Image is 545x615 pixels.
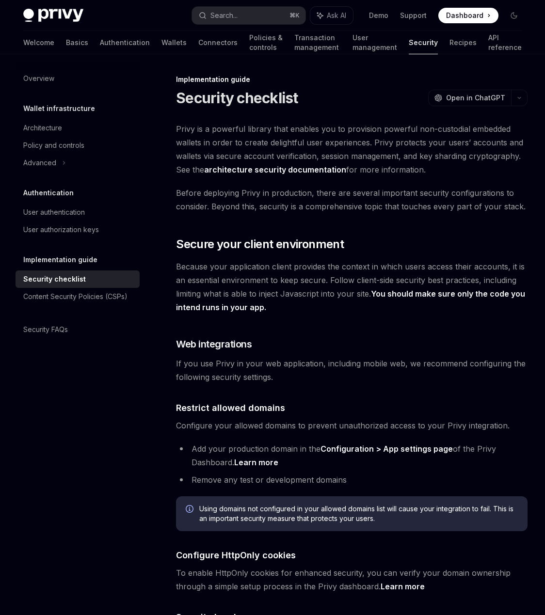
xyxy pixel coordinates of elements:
a: Learn more [381,582,425,592]
a: Configuration > App settings page [321,444,453,454]
a: Security FAQs [16,321,140,338]
span: To enable HttpOnly cookies for enhanced security, you can verify your domain ownership through a ... [176,566,528,593]
h1: Security checklist [176,89,298,107]
a: Overview [16,70,140,87]
div: Security FAQs [23,324,68,335]
div: User authentication [23,206,85,218]
span: Configure your allowed domains to prevent unauthorized access to your Privy integration. [176,419,528,432]
button: Search...⌘K [192,7,305,24]
h5: Wallet infrastructure [23,103,95,114]
div: Security checklist [23,273,86,285]
a: Dashboard [438,8,498,23]
span: Secure your client environment [176,237,344,252]
a: Basics [66,31,88,54]
a: User authentication [16,204,140,221]
h5: Authentication [23,187,74,199]
span: Restrict allowed domains [176,401,285,414]
div: Policy and controls [23,140,84,151]
li: Remove any test or development domains [176,473,528,487]
a: Demo [369,11,388,20]
span: Using domains not configured in your allowed domains list will cause your integration to fail. Th... [199,504,518,523]
div: Overview [23,73,54,84]
div: Advanced [23,157,56,169]
div: User authorization keys [23,224,99,236]
a: Policy and controls [16,137,140,154]
a: Transaction management [294,31,341,54]
a: Recipes [449,31,477,54]
a: Architecture [16,119,140,137]
a: architecture security documentation [204,165,346,175]
a: User management [353,31,397,54]
button: Toggle dark mode [506,8,522,23]
span: Dashboard [446,11,483,20]
svg: Info [186,505,195,515]
a: API reference [488,31,522,54]
div: Search... [210,10,238,21]
div: Architecture [23,122,62,134]
span: If you use Privy in your web application, including mobile web, we recommend configuring the foll... [176,357,528,384]
a: User authorization keys [16,221,140,238]
a: Connectors [198,31,238,54]
span: Privy is a powerful library that enables you to provision powerful non-custodial embedded wallets... [176,122,528,176]
button: Ask AI [310,7,353,24]
span: Web integrations [176,337,252,351]
img: dark logo [23,9,83,22]
span: Because your application client provides the context in which users access their accounts, it is ... [176,260,528,314]
h5: Implementation guide [23,254,97,266]
span: ⌘ K [289,12,300,19]
a: Welcome [23,31,54,54]
span: Before deploying Privy in production, there are several important security configurations to cons... [176,186,528,213]
button: Open in ChatGPT [428,90,511,106]
span: Ask AI [327,11,346,20]
span: Open in ChatGPT [446,93,505,103]
a: Security [409,31,438,54]
a: Security checklist [16,270,140,288]
a: Policies & controls [249,31,283,54]
a: Content Security Policies (CSPs) [16,288,140,305]
span: Configure HttpOnly cookies [176,549,296,562]
li: Add your production domain in the of the Privy Dashboard. [176,442,528,469]
div: Implementation guide [176,75,528,84]
a: Learn more [234,457,278,468]
a: Support [400,11,427,20]
div: Content Security Policies (CSPs) [23,291,128,302]
a: Wallets [161,31,187,54]
a: Authentication [100,31,150,54]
